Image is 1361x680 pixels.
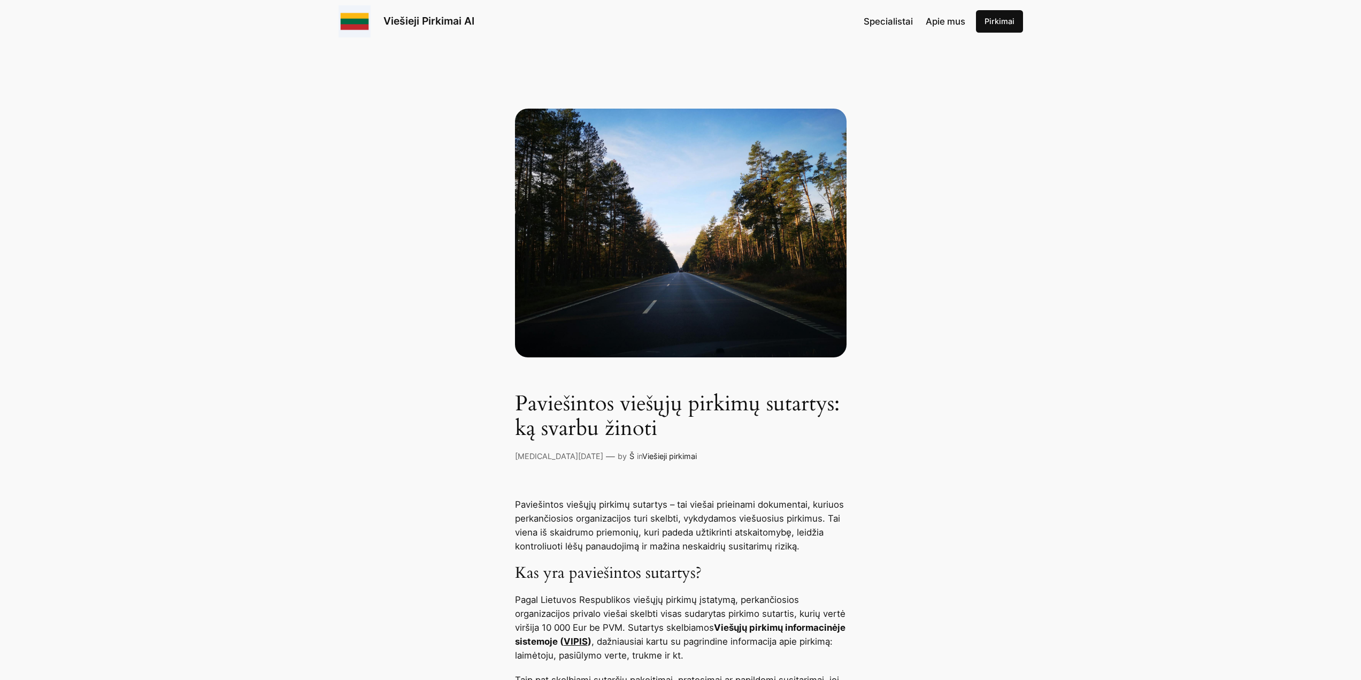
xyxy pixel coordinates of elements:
p: by [618,450,627,462]
a: [MEDICAL_DATA][DATE] [515,452,603,461]
a: Š [629,452,634,461]
a: VIPIS [564,636,588,647]
span: in [637,452,642,461]
nav: Navigation [864,14,965,28]
a: Viešieji pirkimai [642,452,697,461]
p: Paviešintos viešųjų pirkimų sutartys – tai viešai prieinami dokumentai, kuriuos perkančiosios org... [515,498,847,553]
span: Apie mus [926,16,965,27]
p: Pagal Lietuvos Respublikos viešųjų pirkimų įstatymą, perkančiosios organizacijos privalo viešai s... [515,593,847,662]
a: Pirkimai [976,10,1023,33]
h3: Kas yra paviešintos sutartys? [515,564,847,583]
a: Viešieji Pirkimai AI [383,14,474,27]
img: Viešieji pirkimai logo [339,5,371,37]
: asphalt road in between trees [515,109,847,357]
a: Specialistai [864,14,913,28]
span: Specialistai [864,16,913,27]
a: Apie mus [926,14,965,28]
p: — [606,449,615,463]
h1: Paviešintos viešųjų pirkimų sutartys: ką svarbu žinoti [515,392,847,441]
